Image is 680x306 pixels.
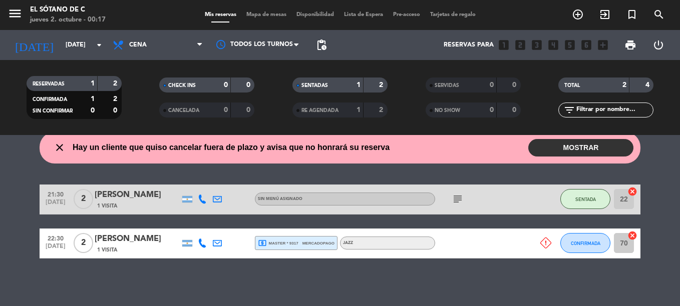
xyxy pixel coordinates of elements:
strong: 1 [357,81,361,88]
div: [PERSON_NAME] [95,188,180,201]
div: El Sótano de C [30,5,106,15]
span: CONFIRMADA [571,240,600,246]
i: looks_6 [580,38,593,51]
strong: 0 [512,81,518,88]
strong: 0 [490,81,494,88]
span: print [624,39,636,51]
div: [PERSON_NAME] [95,232,180,245]
span: 22:30 [43,232,68,243]
span: NO SHOW [435,108,460,113]
i: add_circle_outline [572,8,584,20]
strong: 0 [512,106,518,113]
button: menu [8,6,23,24]
strong: 2 [113,95,119,102]
i: local_atm [258,238,267,247]
strong: 2 [113,80,119,87]
span: RESERVADAS [33,81,65,86]
strong: 0 [490,106,494,113]
span: SENTADAS [301,83,328,88]
button: SENTADA [560,189,610,209]
span: 1 Visita [97,202,117,210]
strong: 2 [622,81,626,88]
span: pending_actions [315,39,327,51]
strong: 1 [91,80,95,87]
span: Cena [129,41,147,48]
span: Pre-acceso [388,12,425,17]
i: turned_in_not [626,8,638,20]
i: [DATE] [8,34,61,56]
strong: 0 [246,81,252,88]
i: looks_one [497,38,510,51]
i: power_settings_new [652,39,664,51]
i: exit_to_app [599,8,611,20]
div: jueves 2. octubre - 00:17 [30,15,106,25]
i: looks_two [514,38,527,51]
span: SIN CONFIRMAR [33,108,73,113]
strong: 0 [113,107,119,114]
i: menu [8,6,23,21]
span: Hay un cliente que quiso cancelar fuera de plazo y avisa que no honrará su reserva [73,141,390,154]
span: master * 9317 [258,238,298,247]
span: 21:30 [43,188,68,199]
span: Sin menú asignado [258,197,302,201]
strong: 2 [379,81,385,88]
i: subject [452,193,464,205]
i: cancel [627,230,637,240]
i: arrow_drop_down [93,39,105,51]
span: CHECK INS [168,83,196,88]
span: SERVIDAS [435,83,459,88]
span: Reservas para [444,41,494,48]
i: search [653,8,665,20]
span: CONFIRMADA [33,97,67,102]
span: Disponibilidad [291,12,339,17]
strong: 1 [357,106,361,113]
span: [DATE] [43,199,68,210]
strong: 4 [645,81,651,88]
strong: 2 [379,106,385,113]
strong: 0 [91,107,95,114]
span: JAZZ [343,241,353,245]
span: CANCELADA [168,108,199,113]
strong: 0 [224,81,228,88]
span: RE AGENDADA [301,108,338,113]
span: [DATE] [43,243,68,254]
i: filter_list [563,104,575,116]
i: cancel [627,186,637,196]
i: looks_3 [530,38,543,51]
i: looks_4 [547,38,560,51]
span: 2 [74,233,93,253]
span: mercadopago [302,240,334,246]
button: MOSTRAR [528,139,633,156]
strong: 0 [246,106,252,113]
span: TOTAL [564,83,580,88]
span: 1 Visita [97,246,117,254]
strong: 0 [224,106,228,113]
input: Filtrar por nombre... [575,104,653,115]
div: LOG OUT [644,30,672,60]
i: close [54,141,66,153]
i: add_box [596,38,609,51]
i: looks_5 [563,38,576,51]
span: Lista de Espera [339,12,388,17]
span: Mapa de mesas [241,12,291,17]
span: SENTADA [575,196,596,202]
strong: 1 [91,95,95,102]
span: Mis reservas [200,12,241,17]
span: 2 [74,189,93,209]
button: CONFIRMADA [560,233,610,253]
span: Tarjetas de regalo [425,12,481,17]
